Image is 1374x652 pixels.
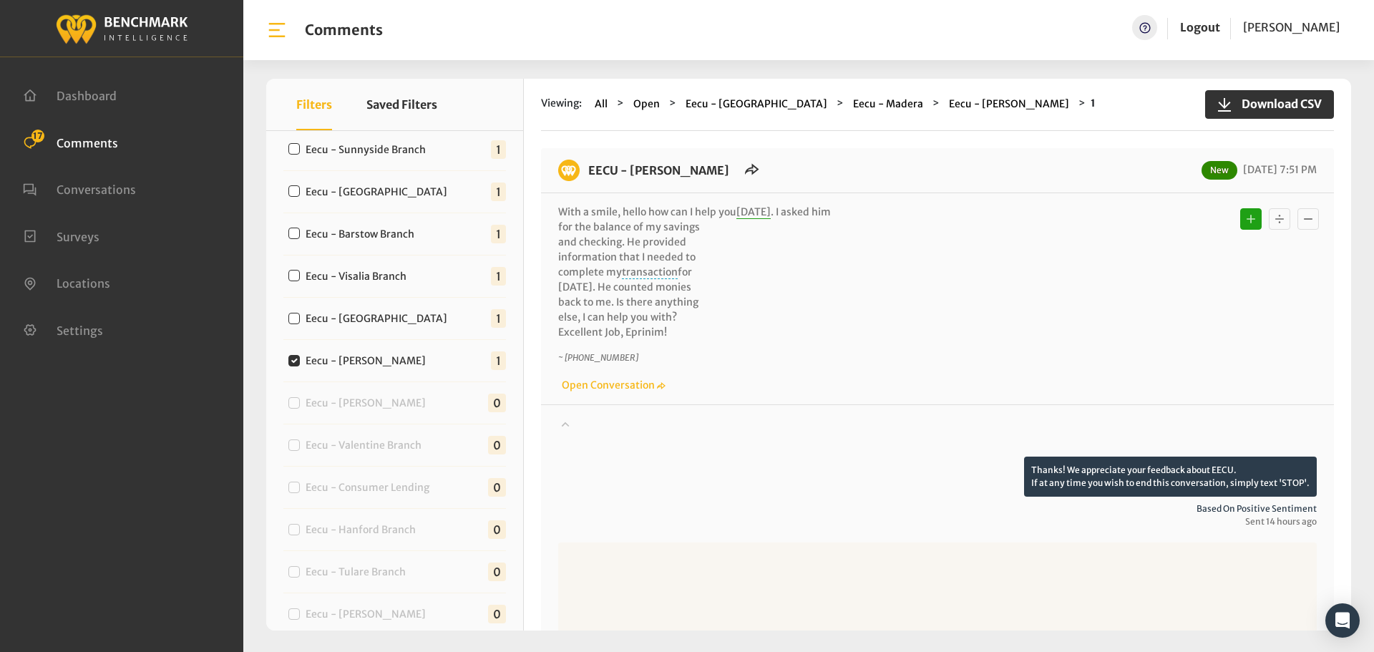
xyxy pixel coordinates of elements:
[266,19,288,41] img: bar
[23,228,99,243] a: Surveys
[590,96,612,112] button: All
[31,130,44,142] span: 17
[55,11,188,46] img: benchmark
[1243,15,1340,40] a: [PERSON_NAME]
[588,163,729,177] a: EECU - [PERSON_NAME]
[681,96,832,112] button: Eecu - [GEOGRAPHIC_DATA]
[488,478,506,497] span: 0
[57,323,103,337] span: Settings
[1205,90,1334,119] button: Download CSV
[1325,603,1360,638] div: Open Intercom Messenger
[580,160,738,181] h6: EECU - Clovis West
[1239,163,1317,176] span: [DATE] 7:51 PM
[23,181,136,195] a: Conversations
[301,311,459,326] label: Eecu - [GEOGRAPHIC_DATA]
[849,96,927,112] button: Eecu - Madera
[288,143,300,155] input: Eecu - Sunnyside Branch
[622,266,678,279] span: transaction
[491,309,506,328] span: 1
[1202,161,1237,180] span: New
[301,480,441,495] label: Eecu - Consumer Lending
[558,352,638,363] i: ~ [PHONE_NUMBER]
[491,267,506,286] span: 1
[57,135,118,150] span: Comments
[488,520,506,539] span: 0
[736,205,771,219] span: [DATE]
[1180,15,1220,40] a: Logout
[57,229,99,243] span: Surveys
[1237,205,1322,233] div: Basic example
[366,79,437,130] button: Saved Filters
[57,276,110,291] span: Locations
[491,351,506,370] span: 1
[301,269,418,284] label: Eecu - Visalia Branch
[558,379,666,391] a: Open Conversation
[558,205,1127,340] p: With a smile, hello how can I help you . I asked him for the balance of my savings and checking. ...
[288,313,300,324] input: Eecu - [GEOGRAPHIC_DATA]
[488,563,506,581] span: 0
[301,522,427,537] label: Eecu - Hanford Branch
[541,96,582,112] span: Viewing:
[288,228,300,239] input: Eecu - Barstow Branch
[1024,457,1317,497] p: Thanks! We appreciate your feedback about EECU. If at any time you wish to end this conversation,...
[23,322,103,336] a: Settings
[491,140,506,159] span: 1
[491,225,506,243] span: 1
[305,21,383,39] h1: Comments
[288,355,300,366] input: Eecu - [PERSON_NAME]
[23,275,110,289] a: Locations
[296,79,332,130] button: Filters
[1180,20,1220,34] a: Logout
[301,185,459,200] label: Eecu - [GEOGRAPHIC_DATA]
[301,396,437,411] label: Eecu - [PERSON_NAME]
[491,183,506,201] span: 1
[945,96,1073,112] button: Eecu - [PERSON_NAME]
[488,436,506,454] span: 0
[288,270,300,281] input: Eecu - Visalia Branch
[57,89,117,103] span: Dashboard
[488,605,506,623] span: 0
[301,142,437,157] label: Eecu - Sunnyside Branch
[57,183,136,197] span: Conversations
[1243,20,1340,34] span: [PERSON_NAME]
[301,227,426,242] label: Eecu - Barstow Branch
[1091,97,1096,110] strong: 1
[23,135,118,149] a: Comments 17
[558,515,1317,528] span: Sent 14 hours ago
[558,502,1317,515] span: Based on positive sentiment
[301,565,417,580] label: Eecu - Tulare Branch
[629,96,664,112] button: Open
[301,354,437,369] label: Eecu - [PERSON_NAME]
[1233,95,1322,112] span: Download CSV
[288,185,300,197] input: Eecu - [GEOGRAPHIC_DATA]
[301,438,433,453] label: Eecu - Valentine Branch
[23,87,117,102] a: Dashboard
[558,160,580,181] img: benchmark
[488,394,506,412] span: 0
[301,607,437,622] label: Eecu - [PERSON_NAME]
